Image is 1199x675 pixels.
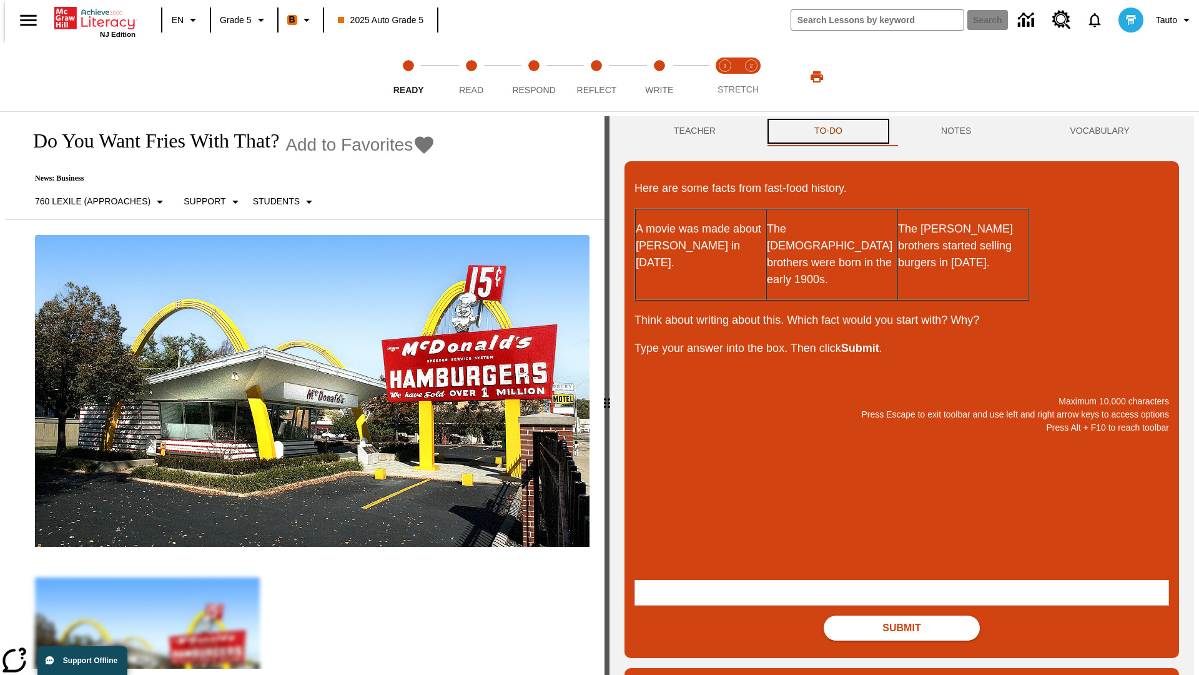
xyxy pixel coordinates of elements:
[63,656,117,665] span: Support Offline
[172,14,184,27] span: EN
[1111,4,1151,36] button: Select a new avatar
[1010,3,1045,37] a: Data Center
[248,191,322,213] button: Select Student
[624,116,1179,146] div: Instructional Panel Tabs
[898,221,1028,271] p: The [PERSON_NAME] brothers started selling burgers in [DATE].
[634,421,1169,434] p: Press Alt + F10 to reach toolbar
[35,235,590,547] img: One of the first McDonald's stores, with the iconic red sign and golden arches.
[372,42,445,111] button: Ready step 1 of 5
[791,10,964,30] input: search field
[5,10,182,21] body: Maximum 10,000 characters Press Escape to exit toolbar and use left and right arrow keys to acces...
[512,85,555,95] span: Respond
[707,42,743,111] button: Stretch Read step 1 of 2
[289,12,295,27] span: B
[20,129,279,152] h1: Do You Want Fries With That?
[645,85,673,95] span: Write
[718,84,759,94] span: STRETCH
[35,195,150,208] p: 760 Lexile (Approaches)
[723,62,726,69] text: 1
[20,174,435,183] p: News: Business
[733,42,769,111] button: Stretch Respond step 2 of 2
[749,62,752,69] text: 2
[215,9,274,31] button: Grade: Grade 5, Select a grade
[179,191,247,213] button: Scaffolds, Support
[498,42,570,111] button: Respond step 3 of 5
[634,312,1169,329] p: Think about writing about this. Which fact would you start with? Why?
[797,66,837,88] button: Print
[765,116,892,146] button: TO-DO
[282,9,319,31] button: Boost Class color is orange. Change class color
[459,85,483,95] span: Read
[560,42,633,111] button: Reflect step 4 of 5
[30,191,172,213] button: Select Lexile, 760 Lexile (Approaches)
[609,116,1194,675] div: activity
[1020,116,1179,146] button: VOCABULARY
[1156,14,1177,27] span: Tauto
[37,646,127,675] button: Support Offline
[338,14,424,27] span: 2025 Auto Grade 5
[892,116,1020,146] button: NOTES
[285,134,435,156] button: Add to Favorites - Do You Want Fries With That?
[253,195,300,208] p: Students
[1078,4,1111,36] a: Notifications
[841,342,879,354] strong: Submit
[767,221,897,288] p: The [DEMOGRAPHIC_DATA] brothers were born in the early 1900s.
[1045,3,1078,37] a: Resource Center, Will open in new tab
[634,408,1169,421] p: Press Escape to exit toolbar and use left and right arrow keys to access options
[623,42,696,111] button: Write step 5 of 5
[5,116,604,669] div: reading
[220,14,252,27] span: Grade 5
[184,195,225,208] p: Support
[100,31,136,38] span: NJ Edition
[1118,7,1143,32] img: avatar image
[824,616,980,641] button: Submit
[285,135,413,155] span: Add to Favorites
[636,221,766,271] p: A movie was made about [PERSON_NAME] in [DATE].
[577,85,617,95] span: Reflect
[624,116,765,146] button: Teacher
[634,340,1169,357] p: Type your answer into the box. Then click .
[604,116,609,675] div: Press Enter or Spacebar and then press right and left arrow keys to move the slider
[393,85,424,95] span: Ready
[54,4,136,38] div: Home
[10,2,47,39] button: Open side menu
[634,395,1169,408] p: Maximum 10,000 characters
[1151,9,1199,31] button: Profile/Settings
[634,180,1169,197] p: Here are some facts from fast-food history.
[435,42,507,111] button: Read step 2 of 5
[166,9,206,31] button: Language: EN, Select a language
